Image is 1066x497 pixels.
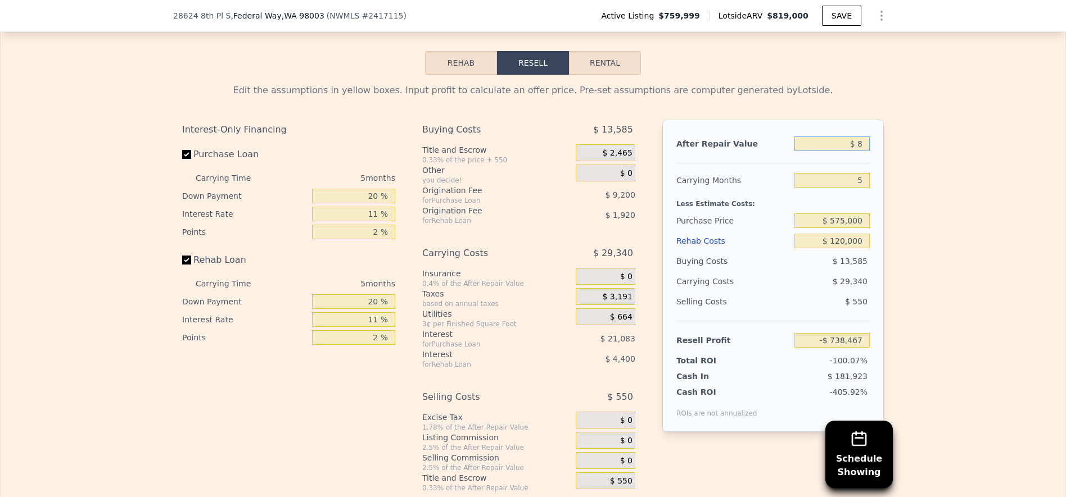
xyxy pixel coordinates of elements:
div: 2.5% of the After Repair Value [422,463,571,472]
div: for Purchase Loan [422,196,548,205]
span: $ 9,200 [605,190,635,199]
div: Other [422,165,571,176]
div: Carrying Costs [676,271,747,291]
div: 5 months [273,275,395,293]
span: $ 3,191 [602,292,632,302]
span: $ 13,585 [833,257,868,266]
button: Show Options [870,4,893,27]
span: $ 0 [620,416,633,426]
span: $ 0 [620,168,633,179]
div: 0.4% of the After Repair Value [422,279,571,288]
span: $ 13,585 [593,120,633,140]
div: Selling Costs [422,387,548,407]
div: 3¢ per Finished Square Foot [422,320,571,329]
span: $ 0 [620,436,633,446]
span: $ 181,923 [828,372,868,381]
div: 2.5% of the After Repair Value [422,443,571,452]
label: Purchase Loan [182,144,308,165]
div: Selling Costs [676,291,790,312]
div: for Purchase Loan [422,340,548,349]
span: $819,000 [767,11,808,20]
div: Interest Rate [182,311,308,329]
span: $ 0 [620,272,633,282]
div: 0.33% of the After Repair Value [422,484,571,493]
div: After Repair Value [676,134,790,154]
input: Rehab Loan [182,256,191,265]
span: $ 664 [610,312,633,322]
div: Interest-Only Financing [182,120,395,140]
div: Points [182,223,308,241]
input: Purchase Loan [182,150,191,159]
button: SAVE [822,6,861,26]
span: $ 550 [845,297,868,306]
div: ROIs are not annualized [676,398,757,418]
div: Cash In [676,371,747,382]
button: Rehab [425,51,497,75]
div: Carrying Time [196,169,269,187]
div: Points [182,329,308,346]
span: Lotside ARV [719,10,767,21]
span: Active Listing [601,10,658,21]
div: Interest [422,329,548,340]
div: Excise Tax [422,412,571,423]
div: Listing Commission [422,432,571,443]
span: $ 4,400 [605,354,635,363]
span: $759,999 [658,10,700,21]
span: NWMLS [329,11,359,20]
span: $ 21,083 [600,334,635,343]
div: Origination Fee [422,205,548,216]
div: Title and Escrow [422,472,571,484]
span: , Federal Way [231,10,324,21]
div: Carrying Costs [422,243,548,263]
div: for Rehab Loan [422,216,548,225]
div: Buying Costs [676,251,790,271]
span: 28624 8th Pl S [173,10,231,21]
div: 5 months [273,169,395,187]
span: -100.07% [830,356,868,365]
span: $ 0 [620,456,633,466]
div: Carrying Months [676,170,790,190]
button: ScheduleShowing [825,421,893,488]
div: Carrying Time [196,275,269,293]
div: for Rehab Loan [422,360,548,369]
div: Title and Escrow [422,144,571,156]
div: 1.78% of the After Repair Value [422,423,571,432]
span: $ 29,340 [833,277,868,286]
div: Rehab Costs [676,231,790,251]
div: Insurance [422,268,571,279]
span: # 2417115 [362,11,403,20]
span: -405.92% [830,387,868,396]
span: $ 29,340 [593,243,633,263]
div: Interest [422,349,548,360]
div: you decide! [422,176,571,185]
div: Purchase Price [676,211,790,231]
span: $ 550 [610,476,633,486]
div: Selling Commission [422,452,571,463]
div: Resell Profit [676,330,790,350]
div: based on annual taxes [422,299,571,308]
div: 0.33% of the price + 550 [422,156,571,165]
div: Taxes [422,288,571,299]
div: Utilities [422,308,571,320]
div: Down Payment [182,293,308,311]
div: ( ) [327,10,406,21]
div: Buying Costs [422,120,548,140]
button: Resell [497,51,569,75]
span: $ 1,920 [605,211,635,220]
div: Down Payment [182,187,308,205]
span: , WA 98003 [282,11,324,20]
span: $ 2,465 [602,148,632,158]
label: Rehab Loan [182,250,308,270]
div: Total ROI [676,355,747,366]
div: Interest Rate [182,205,308,223]
div: Edit the assumptions in yellow boxes. Input profit to calculate an offer price. Pre-set assumptio... [182,84,884,97]
span: $ 550 [607,387,633,407]
div: Less Estimate Costs: [676,190,870,211]
div: Origination Fee [422,185,548,196]
div: Cash ROI [676,386,757,398]
button: Rental [569,51,641,75]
